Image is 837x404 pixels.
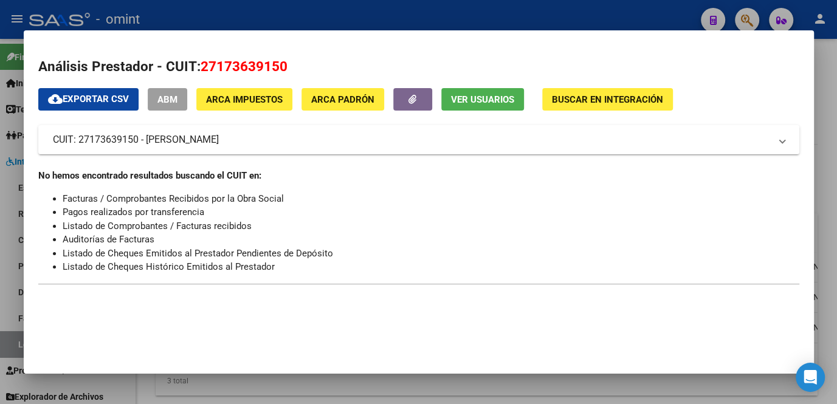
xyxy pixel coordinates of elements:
mat-panel-title: CUIT: 27173639150 - [PERSON_NAME] [53,132,770,147]
span: Ver Usuarios [451,94,514,105]
span: Exportar CSV [48,94,129,104]
li: Facturas / Comprobantes Recibidos por la Obra Social [63,192,799,206]
button: ARCA Padrón [301,88,384,111]
div: Open Intercom Messenger [796,363,825,392]
button: ARCA Impuestos [196,88,292,111]
span: 27173639150 [201,58,288,74]
button: Buscar en Integración [542,88,673,111]
li: Auditorías de Facturas [63,233,799,247]
button: Ver Usuarios [441,88,524,111]
strong: No hemos encontrado resultados buscando el CUIT en: [38,170,261,181]
button: ABM [148,88,187,111]
mat-expansion-panel-header: CUIT: 27173639150 - [PERSON_NAME] [38,125,799,154]
h2: Análisis Prestador - CUIT: [38,56,799,77]
li: Listado de Cheques Histórico Emitidos al Prestador [63,260,799,274]
li: Listado de Cheques Emitidos al Prestador Pendientes de Depósito [63,247,799,261]
span: Buscar en Integración [552,94,663,105]
mat-icon: cloud_download [48,92,63,106]
span: ARCA Impuestos [206,94,283,105]
span: ARCA Padrón [311,94,374,105]
li: Listado de Comprobantes / Facturas recibidos [63,219,799,233]
button: Exportar CSV [38,88,139,111]
span: ABM [157,94,177,105]
li: Pagos realizados por transferencia [63,205,799,219]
